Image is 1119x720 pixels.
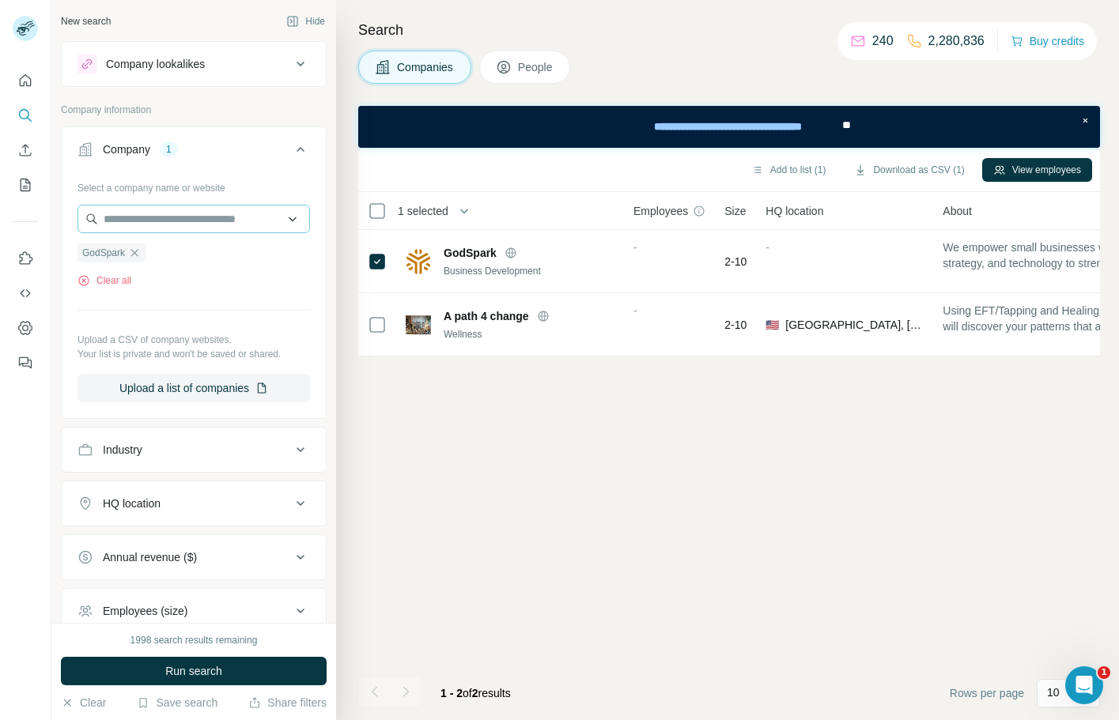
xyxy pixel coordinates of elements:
div: Annual revenue ($) [103,549,197,565]
button: Hide [275,9,336,33]
iframe: Banner [358,106,1100,148]
img: Logo of A path 4 change [406,315,431,334]
button: Buy credits [1011,30,1084,52]
button: Dashboard [13,314,38,342]
button: Run search [61,657,327,685]
div: 1998 search results remaining [130,633,258,647]
button: Annual revenue ($) [62,538,326,576]
div: Business Development [444,264,614,278]
div: Company lookalikes [106,56,205,72]
span: [GEOGRAPHIC_DATA], [US_STATE] [785,317,924,333]
span: - [633,241,637,254]
h4: Search [358,19,1100,41]
button: Download as CSV (1) [843,158,975,182]
div: Wellness [444,327,614,341]
span: 2-10 [724,317,747,333]
button: My lists [13,171,38,199]
span: 🇺🇸 [766,317,779,333]
p: 10 [1047,684,1060,700]
button: Clear all [77,273,131,288]
button: Search [13,101,38,130]
button: Upload a list of companies [77,374,310,402]
button: Clear [61,695,106,711]
button: Add to list (1) [740,158,837,182]
p: Upload a CSV of company websites. [77,333,310,347]
span: Employees [633,203,688,219]
span: About [943,203,972,219]
button: Industry [62,431,326,469]
span: GodSpark [82,246,125,260]
span: Size [724,203,746,219]
span: GodSpark [444,245,497,261]
button: Employees (size) [62,592,326,630]
span: 1 selected [398,203,448,219]
span: Run search [165,663,222,679]
button: Company1 [62,130,326,175]
div: Select a company name or website [77,175,310,195]
button: Company lookalikes [62,45,326,83]
button: Save search [137,695,217,711]
p: Your list is private and won't be saved or shared. [77,347,310,361]
button: Use Surfe on LinkedIn [13,244,38,273]
p: 2,280,836 [928,32,985,51]
div: Employees (size) [103,603,187,619]
p: 240 [872,32,894,51]
button: View employees [982,158,1092,182]
span: 1 - 2 [440,687,463,699]
span: - [633,304,637,317]
div: 1 [160,142,178,156]
span: Rows per page [950,685,1024,701]
button: Use Surfe API [13,279,38,307]
div: Industry [103,442,142,458]
span: Companies [397,59,455,75]
button: Quick start [13,66,38,95]
div: HQ location [103,496,161,511]
span: 2-10 [724,254,747,270]
button: HQ location [62,484,326,522]
span: of [463,687,472,699]
span: 1 [1098,666,1110,679]
button: Feedback [13,349,38,377]
button: Enrich CSV [13,136,38,164]
span: results [440,687,511,699]
span: 2 [472,687,478,699]
img: Logo of GodSpark [406,249,431,274]
div: Company [103,141,150,157]
span: - [766,241,769,254]
span: HQ location [766,203,823,219]
button: Share filters [248,695,327,711]
span: People [518,59,554,75]
iframe: Intercom live chat [1065,666,1103,704]
span: A path 4 change [444,308,529,324]
div: New search [61,14,111,28]
p: Company information [61,103,327,117]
